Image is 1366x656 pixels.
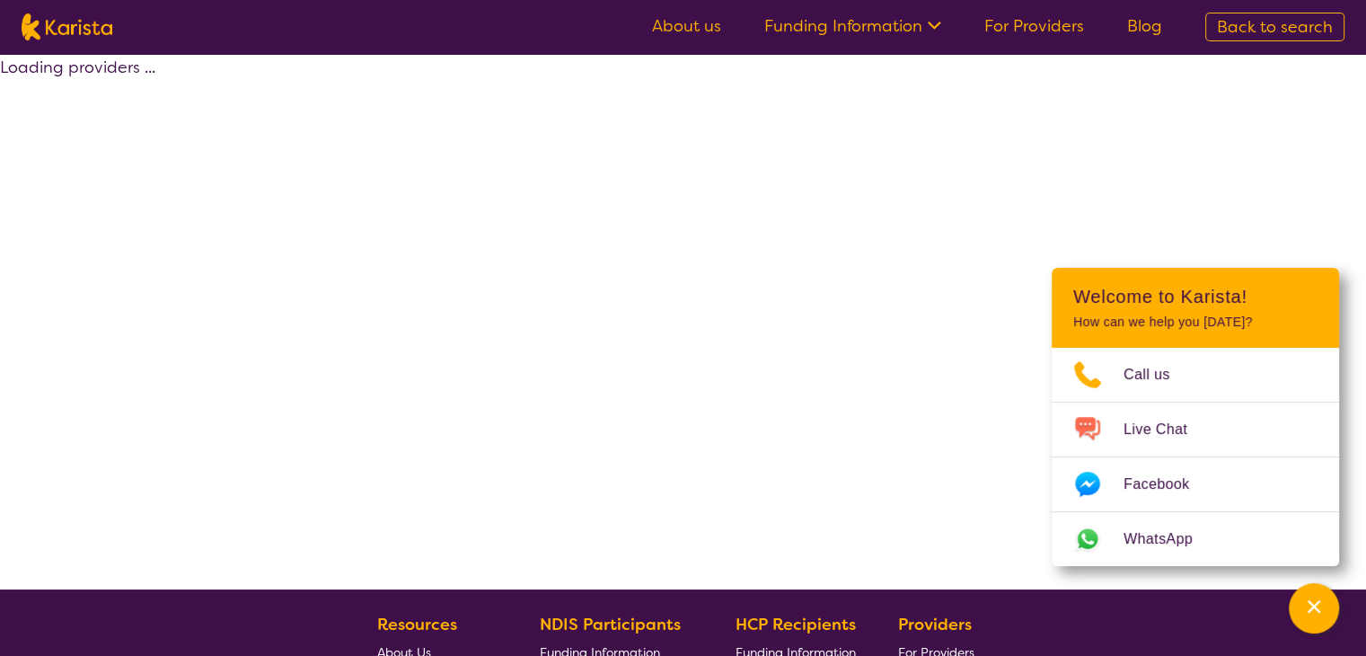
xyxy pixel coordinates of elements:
a: Blog [1127,15,1162,37]
b: Providers [898,614,972,635]
p: How can we help you [DATE]? [1073,315,1318,330]
h2: Welcome to Karista! [1073,286,1318,307]
a: Funding Information [764,15,941,37]
span: WhatsApp [1124,526,1214,553]
a: Back to search [1205,13,1344,41]
b: Resources [377,614,457,635]
div: Channel Menu [1052,268,1339,566]
a: About us [652,15,721,37]
img: Karista logo [22,13,112,40]
b: HCP Recipients [736,614,856,635]
span: Call us [1124,361,1192,388]
span: Back to search [1217,16,1333,38]
span: Live Chat [1124,416,1209,443]
b: NDIS Participants [540,614,681,635]
span: Facebook [1124,471,1211,498]
a: Web link opens in a new tab. [1052,512,1339,566]
ul: Choose channel [1052,348,1339,566]
button: Channel Menu [1289,583,1339,634]
a: For Providers [984,15,1084,37]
